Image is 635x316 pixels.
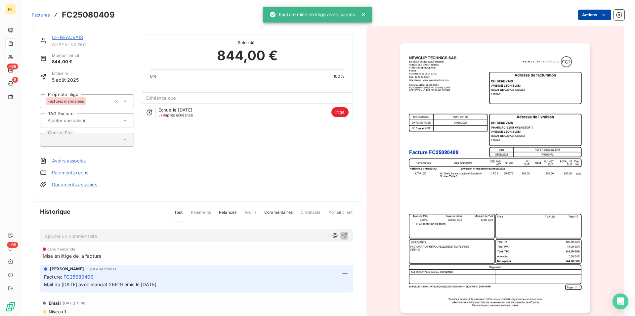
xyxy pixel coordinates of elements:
h3: FC25080409 [62,9,115,21]
span: Factures mandatées [48,99,84,103]
span: litige [331,107,349,117]
span: dans 1 seconde [47,247,75,251]
div: Open Intercom Messenger [613,293,628,309]
span: Tout [174,209,183,221]
span: Commentaires [264,209,293,221]
span: Avoirs [244,209,256,221]
span: 0% [150,73,157,79]
span: Historique [40,207,71,216]
span: Relances [219,209,236,221]
span: 100% [333,73,345,79]
span: Portail client [328,209,353,221]
span: J+9 [158,113,165,117]
a: Avoirs associés [52,158,86,164]
span: 5 août 2025 [52,76,79,83]
div: Facture mise en litige avec succès [270,9,355,21]
img: invoice_thumbnail [400,43,590,313]
span: il y a 4 secondes [87,267,117,271]
span: Email [49,300,61,306]
span: FC25080409 [63,273,94,280]
span: Solde dû : [150,40,345,46]
span: Mail du [DATE] avec mandat 26619 émis le [DATE] [44,282,156,287]
button: Actions [578,10,611,20]
span: 844,00 € [217,46,277,66]
a: Documents associés [52,181,97,188]
span: Facture : [44,273,62,280]
span: [PERSON_NAME] [50,266,84,272]
span: Paiements [191,209,211,221]
span: +99 [7,242,18,248]
span: Niveau 1 [48,309,66,314]
a: Paiements reçus [52,169,88,176]
span: Montant initial [52,53,79,59]
div: NT [5,4,16,15]
span: Émise le [52,70,79,76]
span: 844,00 € [52,59,79,65]
a: Factures [32,12,50,18]
a: CH BEAUVAIS [52,34,83,40]
img: Logo LeanPay [5,301,16,312]
span: Échéance due [146,95,176,101]
span: +99 [7,64,18,69]
span: CHBEAUVAIS60 [52,42,134,47]
span: Mise en litige de la facture [43,252,101,259]
span: après échéance [158,113,193,117]
span: [DATE] 11:48 [63,301,86,305]
span: Creditsafe [301,209,321,221]
span: 8 [12,77,18,83]
input: Ajouter une valeur [47,117,113,123]
span: Échue le [DATE] [158,107,192,113]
